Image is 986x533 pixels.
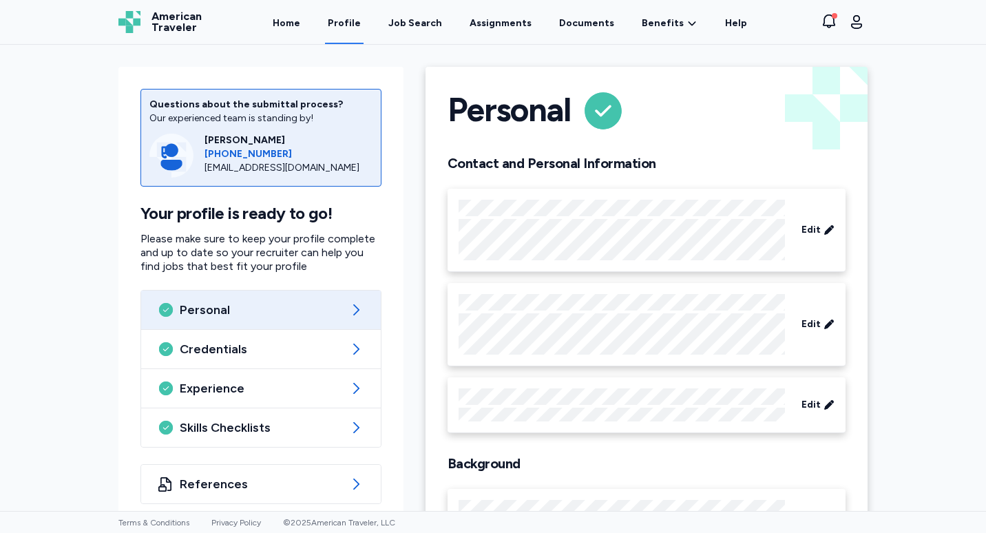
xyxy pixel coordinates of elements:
[149,112,373,125] div: Our experienced team is standing by!
[211,518,261,527] a: Privacy Policy
[118,11,140,33] img: Logo
[204,161,373,175] div: [EMAIL_ADDRESS][DOMAIN_NAME]
[180,380,342,397] span: Experience
[140,203,381,224] h1: Your profile is ready to go!
[180,419,342,436] span: Skills Checklists
[448,155,846,172] h2: Contact and Personal Information
[180,476,342,492] span: References
[283,518,395,527] span: © 2025 American Traveler, LLC
[642,17,697,30] a: Benefits
[448,283,846,366] div: Edit
[801,223,821,237] span: Edit
[325,1,364,44] a: Profile
[180,341,342,357] span: Credentials
[118,518,189,527] a: Terms & Conditions
[448,455,846,472] h2: Background
[801,317,821,331] span: Edit
[151,11,202,33] span: American Traveler
[149,98,373,112] div: Questions about the submittal process?
[448,377,846,433] div: Edit
[388,17,442,30] div: Job Search
[204,134,373,147] div: [PERSON_NAME]
[149,134,193,178] img: Consultant
[801,398,821,412] span: Edit
[204,147,373,161] a: [PHONE_NUMBER]
[448,89,570,133] h1: Personal
[180,302,342,318] span: Personal
[642,17,684,30] span: Benefits
[801,510,821,523] span: Edit
[140,232,381,273] p: Please make sure to keep your profile complete and up to date so your recruiter can help you find...
[448,189,846,272] div: Edit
